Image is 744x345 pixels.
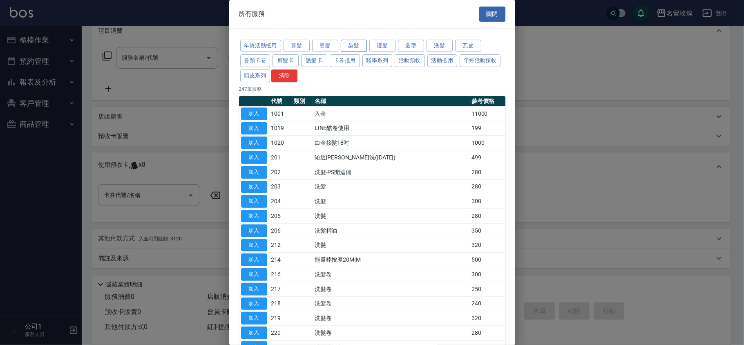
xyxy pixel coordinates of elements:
[469,282,505,296] td: 250
[241,268,267,281] button: 加入
[241,137,267,149] button: 加入
[241,239,267,252] button: 加入
[269,179,292,194] td: 203
[469,106,505,121] td: 11000
[269,121,292,136] td: 1019
[241,224,267,237] button: 加入
[241,195,267,208] button: 加入
[241,151,267,164] button: 加入
[469,121,505,136] td: 199
[469,136,505,150] td: 1000
[241,122,267,135] button: 加入
[292,96,312,107] th: 類別
[313,326,469,341] td: 洗髮卷
[284,40,310,52] button: 剪髮
[271,69,297,82] button: 清除
[469,296,505,311] td: 240
[469,96,505,107] th: 參考價格
[269,96,292,107] th: 代號
[240,69,270,82] button: 頭皮系列
[469,209,505,224] td: 280
[313,311,469,326] td: 洗髮卷
[241,327,267,339] button: 加入
[313,121,469,136] td: LINE酷卷使用
[341,40,367,52] button: 染髮
[313,223,469,238] td: 洗髮精油
[269,136,292,150] td: 1020
[273,54,299,67] button: 剪髮卡
[269,296,292,311] td: 218
[239,10,265,18] span: 所有服務
[313,253,469,267] td: 能量棒按摩20MIM
[313,150,469,165] td: 沁透[PERSON_NAME]洗([DATE])
[241,298,267,310] button: 加入
[241,108,267,120] button: 加入
[469,311,505,326] td: 320
[269,209,292,224] td: 205
[395,54,425,67] button: 活動預收
[269,253,292,267] td: 214
[240,40,281,52] button: 年終活動抵用
[313,179,469,194] td: 洗髮
[479,7,505,22] button: 關閉
[240,54,270,67] button: 各類卡卷
[469,326,505,341] td: 280
[269,223,292,238] td: 206
[269,238,292,253] td: 212
[330,54,360,67] button: 卡卷抵用
[469,194,505,209] td: 300
[313,209,469,224] td: 洗髮
[239,85,505,93] p: 247 筆服務
[313,267,469,282] td: 洗髮卷
[241,210,267,222] button: 加入
[241,253,267,266] button: 加入
[469,223,505,238] td: 350
[469,165,505,179] td: 280
[313,96,469,107] th: 名稱
[269,194,292,209] td: 204
[455,40,481,52] button: 瓦皮
[312,40,338,52] button: 燙髮
[362,54,393,67] button: 醫學系列
[313,238,469,253] td: 洗髮
[313,136,469,150] td: 白金接髮18吋
[313,194,469,209] td: 洗髮
[241,312,267,325] button: 加入
[313,165,469,179] td: 洗髮-PS開這個
[469,253,505,267] td: 500
[269,326,292,341] td: 220
[469,150,505,165] td: 499
[269,106,292,121] td: 1001
[301,54,327,67] button: 護髮卡
[469,179,505,194] td: 280
[313,296,469,311] td: 洗髮卷
[269,282,292,296] td: 217
[398,40,424,52] button: 造型
[269,165,292,179] td: 202
[469,238,505,253] td: 320
[241,166,267,179] button: 加入
[460,54,500,67] button: 年終活動預收
[241,181,267,193] button: 加入
[427,54,458,67] button: 活動抵用
[313,282,469,296] td: 洗髮卷
[269,311,292,326] td: 219
[369,40,395,52] button: 護髮
[427,40,453,52] button: 洗髮
[269,150,292,165] td: 201
[241,283,267,296] button: 加入
[469,267,505,282] td: 300
[269,267,292,282] td: 216
[313,106,469,121] td: 入金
